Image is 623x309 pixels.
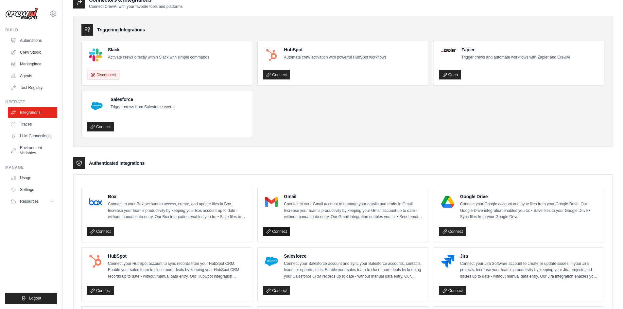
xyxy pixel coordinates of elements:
h3: Triggering Integrations [97,26,145,33]
a: Connect [263,227,290,236]
img: Slack Logo [89,48,102,61]
h3: Authenticated Integrations [89,160,145,166]
p: Trigger crews from Salesforce events [111,104,175,111]
h4: Zapier [461,46,570,53]
img: HubSpot Logo [89,255,102,268]
p: Connect to your Gmail account to manage your emails and drafts in Gmail. Increase your team’s pro... [284,201,423,220]
h4: Gmail [284,193,423,200]
a: Connect [263,70,290,79]
img: Salesforce Logo [89,98,105,114]
a: Open [439,70,461,79]
img: Google Drive Logo [441,195,454,208]
img: Box Logo [89,195,102,208]
a: Agents [8,71,57,81]
p: Trigger crews and automate workflows with Zapier and CrewAI [461,54,570,61]
img: Zapier Logo [441,48,456,52]
img: Jira Logo [441,255,454,268]
h4: Google Drive [460,193,599,200]
a: Connect [439,286,466,295]
h4: Slack [108,46,209,53]
a: Automations [8,35,57,46]
a: Environment Variables [8,143,57,158]
a: Marketplace [8,59,57,69]
a: Connect [87,286,114,295]
a: Connect [87,122,114,131]
a: Usage [8,173,57,183]
div: Manage [5,165,57,170]
a: Crew Studio [8,47,57,58]
button: Resources [8,196,57,207]
button: Logout [5,293,57,304]
h4: Jira [460,253,599,259]
h4: Box [108,193,247,200]
a: Integrations [8,107,57,118]
h4: HubSpot [108,253,247,259]
a: Connect [87,227,114,236]
div: Operate [5,99,57,105]
p: Connect your Jira Software account to create or update issues in your Jira projects. Increase you... [460,261,599,280]
h4: Salesforce [111,96,175,103]
a: Connect [439,227,466,236]
span: Logout [29,296,41,301]
p: Activate crews directly within Slack with simple commands [108,54,209,61]
button: Disconnect [87,70,119,80]
p: Automate crew activation with powerful HubSpot workflows [284,54,386,61]
p: Connect to your Box account to access, create, and update files in Box. Increase your team’s prod... [108,201,247,220]
p: Connect CrewAI with your favorite tools and platforms [89,4,182,9]
iframe: Chat Widget [590,278,623,309]
a: Traces [8,119,57,129]
p: Connect your HubSpot account to sync records from your HubSpot CRM. Enable your sales team to clo... [108,261,247,280]
span: Resources [20,199,39,204]
img: Gmail Logo [265,195,278,208]
a: Tool Registry [8,82,57,93]
a: LLM Connections [8,131,57,141]
a: Settings [8,184,57,195]
img: HubSpot Logo [265,48,278,61]
img: Salesforce Logo [265,255,278,268]
h4: HubSpot [284,46,386,53]
div: Build [5,27,57,33]
img: Logo [5,8,38,20]
h4: Salesforce [284,253,423,259]
p: Connect your Google account and sync files from your Google Drive. Our Google Drive integration e... [460,201,599,220]
p: Connect your Salesforce account and sync your Salesforce accounts, contacts, leads, or opportunit... [284,261,423,280]
a: Connect [263,286,290,295]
